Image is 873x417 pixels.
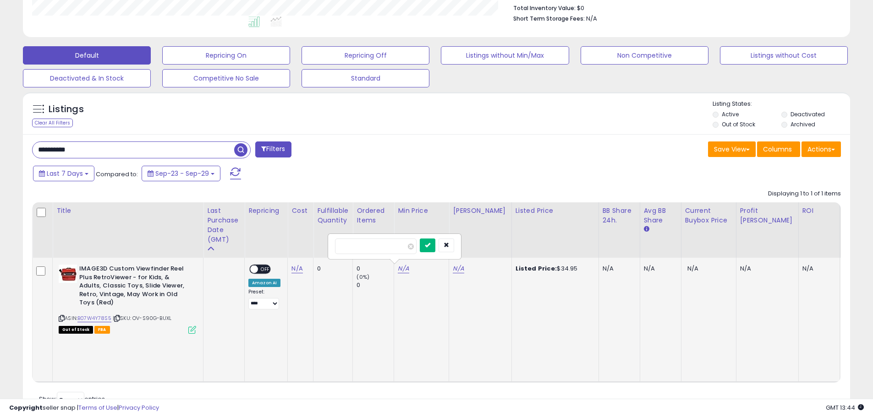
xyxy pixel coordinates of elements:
[59,265,77,283] img: 413LFnp2PNL._SL40_.jpg
[398,264,409,273] a: N/A
[258,265,273,273] span: OFF
[740,265,791,273] div: N/A
[255,141,291,157] button: Filters
[802,206,836,216] div: ROI
[586,14,597,23] span: N/A
[302,46,429,65] button: Repricing Off
[302,69,429,87] button: Standard
[441,46,569,65] button: Listings without Min/Max
[357,265,394,273] div: 0
[603,206,636,225] div: BB Share 24h.
[291,264,302,273] a: N/A
[713,100,850,108] p: Listing States:
[513,4,576,12] b: Total Inventory Value:
[740,206,795,225] div: Profit [PERSON_NAME]
[207,206,241,244] div: Last Purchase Date (GMT)
[78,403,117,412] a: Terms of Use
[162,46,290,65] button: Repricing On
[722,120,755,128] label: Out of Stock
[357,281,394,289] div: 0
[32,119,73,127] div: Clear All Filters
[56,206,199,216] div: Title
[248,279,280,287] div: Amazon AI
[9,404,159,412] div: seller snap | |
[155,169,209,178] span: Sep-23 - Sep-29
[39,395,105,403] span: Show: entries
[453,206,507,216] div: [PERSON_NAME]
[33,166,94,181] button: Last 7 Days
[59,265,196,332] div: ASIN:
[516,264,557,273] b: Listed Price:
[119,403,159,412] a: Privacy Policy
[516,206,595,216] div: Listed Price
[687,264,698,273] span: N/A
[142,166,220,181] button: Sep-23 - Sep-29
[513,2,834,13] li: $0
[791,110,825,118] label: Deactivated
[248,206,284,216] div: Repricing
[162,69,290,87] button: Competitive No Sale
[453,264,464,273] a: N/A
[513,15,585,22] b: Short Term Storage Fees:
[94,326,110,334] span: FBA
[9,403,43,412] strong: Copyright
[802,141,841,157] button: Actions
[516,265,592,273] div: $34.95
[291,206,309,216] div: Cost
[23,69,151,87] button: Deactivated & In Stock
[708,141,756,157] button: Save View
[59,326,93,334] span: All listings that are currently out of stock and unavailable for purchase on Amazon
[357,273,369,281] small: (0%)
[722,110,739,118] label: Active
[581,46,708,65] button: Non Competitive
[768,190,841,198] div: Displaying 1 to 1 of 1 items
[317,265,346,273] div: 0
[685,206,732,225] div: Current Buybox Price
[357,206,390,225] div: Ordered Items
[47,169,83,178] span: Last 7 Days
[96,170,138,179] span: Compared to:
[317,206,349,225] div: Fulfillable Quantity
[113,314,171,322] span: | SKU: OV-S90G-BUXL
[79,265,191,309] b: IMAGE3D Custom Viewfinder Reel Plus RetroViewer - for Kids, & Adults, Classic Toys, Slide Viewer,...
[644,265,674,273] div: N/A
[398,206,445,216] div: Min Price
[603,265,633,273] div: N/A
[77,314,111,322] a: B07W4Y78S5
[23,46,151,65] button: Default
[644,225,649,233] small: Avg BB Share.
[791,120,815,128] label: Archived
[802,265,833,273] div: N/A
[763,145,792,154] span: Columns
[49,103,84,116] h5: Listings
[644,206,677,225] div: Avg BB Share
[720,46,848,65] button: Listings without Cost
[757,141,800,157] button: Columns
[248,289,280,309] div: Preset:
[826,403,864,412] span: 2025-10-10 13:44 GMT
